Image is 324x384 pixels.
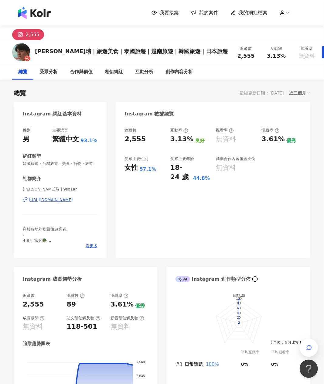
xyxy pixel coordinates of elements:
text: 0 [238,321,240,324]
span: 0% [271,362,278,367]
div: 57.1% [140,166,157,173]
div: Instagram 網紅基本資料 [23,111,82,117]
div: 合作與價值 [70,68,93,76]
div: 追蹤數 [234,46,257,52]
span: 0% [241,362,248,367]
div: 網紅類型 [23,153,41,159]
div: 無資料 [216,135,236,144]
span: 100% [206,362,219,367]
div: 商業合作內容覆蓋比例 [216,156,255,162]
img: logo [18,7,51,19]
text: 80 [237,302,241,305]
div: Instagram 創作類型分佈 [176,276,250,283]
span: 韓國旅遊 · 台灣旅遊 · 美食 · 寵物 · 旅遊 [23,161,97,166]
div: 良好 [195,137,205,144]
tspan: 2,560 [136,361,145,364]
div: 貼文預估觸及數 [67,315,100,321]
div: 總覽 [14,89,26,97]
div: 影音預估觸及數 [111,315,144,321]
div: Instagram 數據總覽 [125,111,174,117]
div: 漲粉率 [111,293,128,298]
button: 2,555 [12,29,44,40]
div: 平均觀看率 [271,350,301,355]
text: 60 [237,306,241,310]
span: 2,555 [237,53,255,59]
div: 創作內容分析 [165,68,193,76]
span: [PERSON_NAME]瑞 | 9so1ar [23,187,97,192]
div: 互動分析 [135,68,153,76]
span: 看更多 [86,243,97,249]
div: 3.61% [111,300,134,309]
div: 無資料 [23,322,43,332]
div: 18-24 歲 [170,163,192,182]
div: 3.61% [262,135,285,144]
div: 互動率 [265,46,288,52]
span: 我的案件 [199,9,218,16]
span: 我的網紅檔案 [238,9,268,16]
div: 觀看率 [295,46,318,52]
div: 118-501 [67,322,97,332]
a: 我的案件 [191,9,218,16]
text: 100 [236,297,242,300]
text: 日常話題 [233,294,245,297]
div: 89 [67,300,76,309]
div: 最後更新日期：[DATE] [240,91,284,95]
div: 觀看率 [216,128,234,133]
div: 追蹤趨勢圖表 [23,341,50,347]
text: 40 [237,311,241,315]
div: 44.8% [193,175,210,182]
div: 受眾主要性別 [125,156,148,162]
div: 互動率 [170,128,188,133]
div: 2,555 [125,135,146,144]
iframe: Help Scout Beacon - Open [300,360,318,378]
div: 追蹤數 [23,293,35,298]
div: 漲粉數 [67,293,84,298]
div: 女性 [125,163,138,173]
div: 性別 [23,128,31,133]
div: 優秀 [286,137,296,144]
span: 3.13% [267,53,286,59]
span: 無資料 [298,53,315,59]
a: 我要接案 [152,9,179,16]
div: 無資料 [216,163,236,173]
div: 主要語言 [52,128,68,133]
div: [URL][DOMAIN_NAME] [29,197,73,203]
span: 穿梭各地的吃貨旅遊業者。 - 4-8月 當兵🪖 8月 🇻🇳[GEOGRAPHIC_DATA] 🇰🇷[GEOGRAPHIC_DATA] 🇰🇷釜山 9月 🇯🇵 [PERSON_NAME]、松山、小豆... [23,227,97,281]
div: 總覽 [18,68,27,76]
div: #1 [176,361,185,369]
div: 優秀 [135,303,145,309]
div: 漲粉率 [262,128,280,133]
div: Instagram 成長趨勢分析 [23,276,82,283]
span: 我要接案 [159,9,179,16]
span: 93.1% [80,137,97,144]
div: [PERSON_NAME]瑞｜旅遊美食｜泰國旅遊｜越南旅遊｜韓國旅遊｜日本旅遊 [35,47,228,55]
a: [URL][DOMAIN_NAME] [23,197,97,203]
div: 男 [23,135,29,144]
div: 2,555 [23,300,44,309]
div: 繁體中文 [52,135,79,144]
div: AI [176,276,190,282]
div: 受眾分析 [39,68,58,76]
div: 相似網紅 [105,68,123,76]
text: 20 [237,316,241,320]
div: 社群簡介 [23,176,41,182]
div: 近三個月 [289,89,310,97]
span: 日常話題 [185,362,203,367]
img: KOL Avatar [12,43,30,61]
div: 受眾主要年齡 [170,156,194,162]
div: 追蹤數 [125,128,137,133]
span: info-circle [251,276,259,283]
div: 2,555 [26,30,39,39]
a: 我的網紅檔案 [230,9,268,16]
div: 無資料 [111,322,131,332]
div: 3.13% [170,135,193,144]
tspan: 2,535 [136,374,145,378]
div: 成長趨勢 [23,315,45,321]
div: 平均互動率 [241,350,271,355]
